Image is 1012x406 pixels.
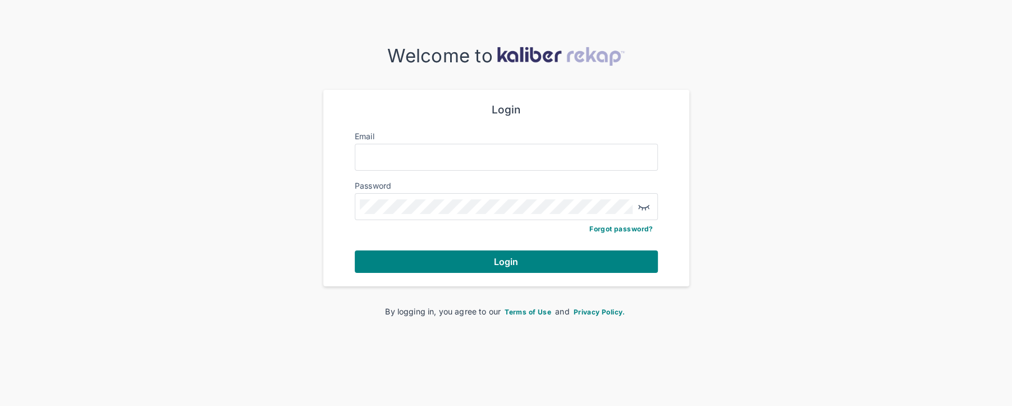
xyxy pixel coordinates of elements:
img: kaliber-logo [497,47,625,66]
div: By logging in, you agree to our and [341,305,671,317]
span: Privacy Policy. [574,308,625,316]
span: Login [494,256,519,267]
label: Password [355,181,392,190]
button: Login [355,250,658,273]
label: Email [355,131,374,141]
a: Privacy Policy. [572,307,627,316]
img: eye-closed.fa43b6e4.svg [637,200,651,213]
a: Forgot password? [589,225,653,233]
div: Login [355,103,658,117]
a: Terms of Use [503,307,553,316]
span: Terms of Use [505,308,551,316]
